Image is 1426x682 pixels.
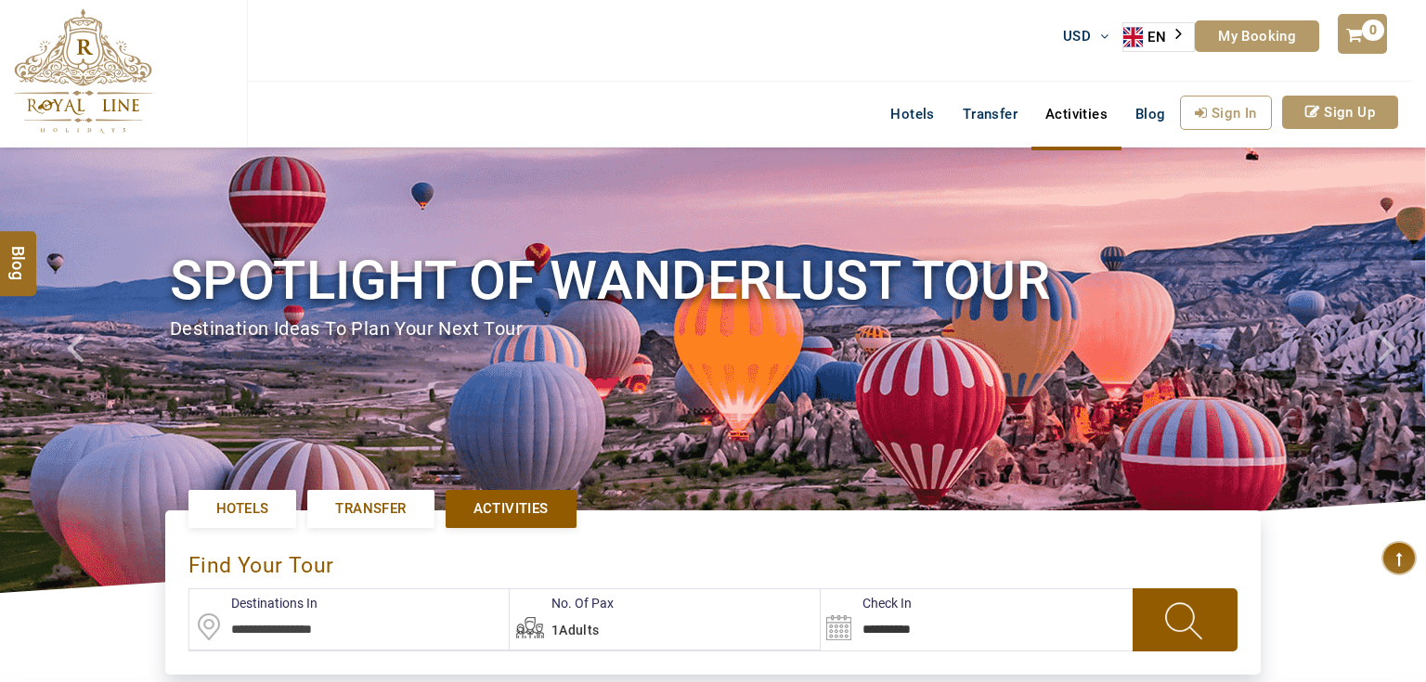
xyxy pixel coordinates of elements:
[1122,22,1195,52] div: Language
[1123,23,1194,51] a: EN
[14,8,152,134] img: The Royal Line Holidays
[188,490,296,528] a: Hotels
[1122,22,1195,52] aside: Language selected: English
[1031,96,1121,133] a: Activities
[876,96,948,133] a: Hotels
[216,499,268,519] span: Hotels
[335,499,406,519] span: Transfer
[1338,14,1386,54] a: 0
[473,499,549,519] span: Activities
[1282,96,1398,129] a: Sign Up
[1121,96,1180,133] a: Blog
[446,490,577,528] a: Activities
[821,594,912,612] label: Check In
[1180,96,1272,130] a: Sign In
[1135,106,1166,122] span: Blog
[551,623,600,637] span: 1Adults
[188,534,1238,588] div: find your Tour
[949,96,1031,133] a: Transfer
[1063,28,1091,45] span: USD
[510,594,614,612] label: No. Of Pax
[6,245,31,261] span: Blog
[1195,20,1319,52] a: My Booking
[1362,19,1384,41] span: 0
[307,490,434,528] a: Transfer
[189,594,318,612] label: Destinations In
